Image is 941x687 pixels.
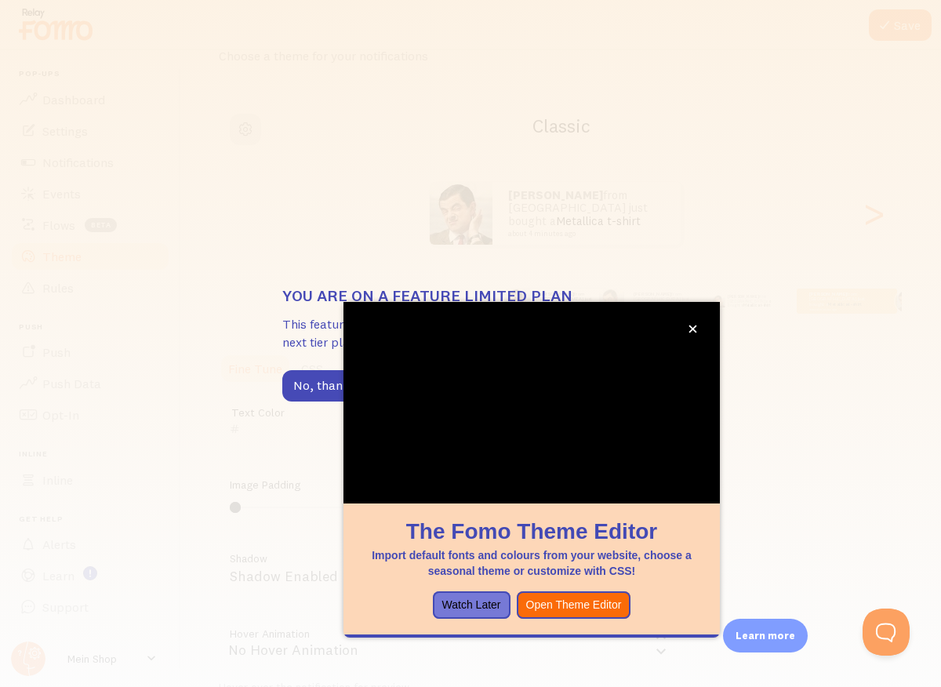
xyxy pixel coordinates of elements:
button: Watch Later [433,591,510,620]
iframe: Help Scout Beacon - Open [863,609,910,656]
button: close, [685,321,701,337]
h3: You are on a feature limited plan [282,285,659,306]
div: The Fomo Theme EditorImport default fonts and colours from your website, choose a seasonal theme ... [343,302,720,638]
button: Open Theme Editor [517,591,631,620]
p: Import default fonts and colours from your website, choose a seasonal theme or customize with CSS! [362,547,701,579]
button: No, thanks [282,370,367,402]
p: This feature is not available for your plan. Please upgrade to the next tier plan in order to use... [282,315,659,351]
div: Learn more [723,619,808,652]
h1: The Fomo Theme Editor [362,516,701,547]
p: Learn more [736,628,795,643]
